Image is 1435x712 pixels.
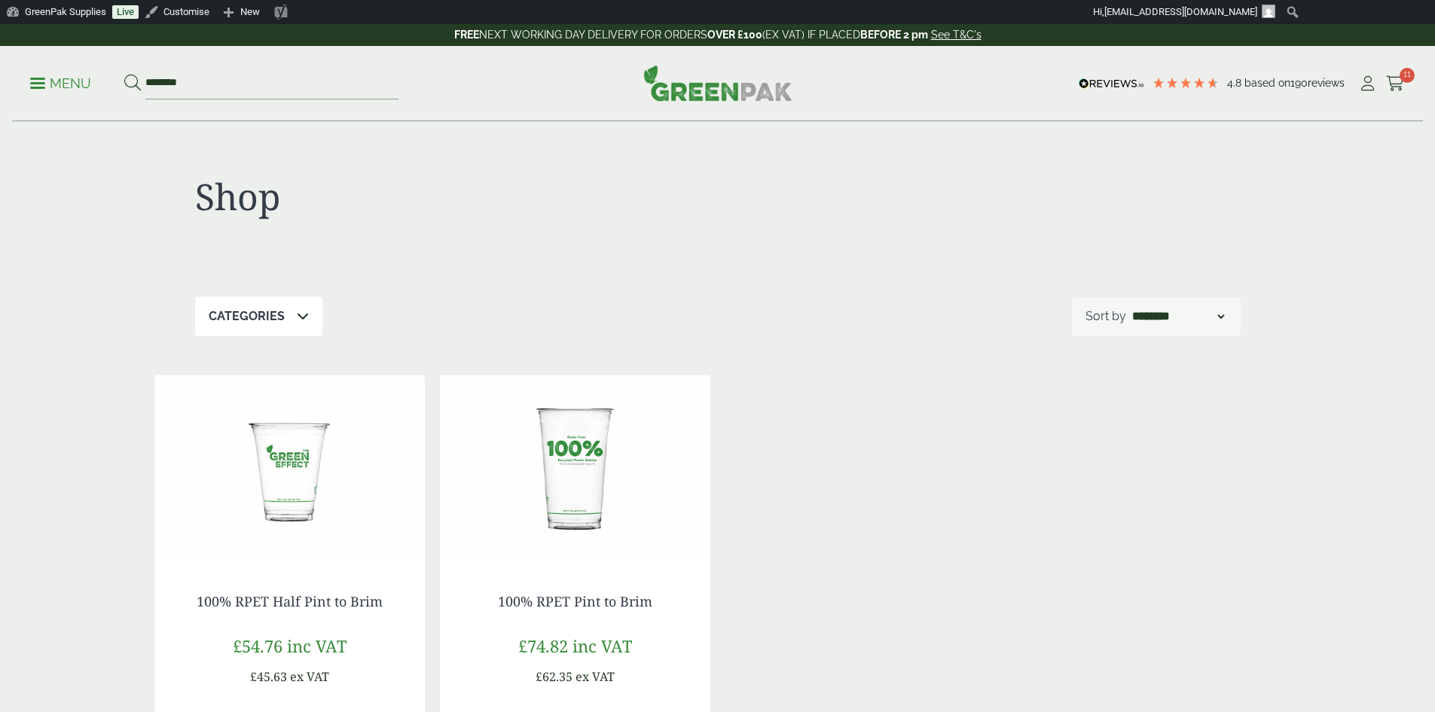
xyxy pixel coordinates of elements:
[1386,72,1405,95] a: 11
[233,634,282,657] span: £54.76
[290,668,329,685] span: ex VAT
[454,29,479,41] strong: FREE
[30,75,91,93] p: Menu
[30,75,91,90] a: Menu
[440,375,710,564] img: pint pic 2
[197,592,383,610] a: 100% RPET Half Pint to Brim
[1308,77,1345,89] span: reviews
[576,668,615,685] span: ex VAT
[1085,307,1126,325] p: Sort by
[498,592,652,610] a: 100% RPET Pint to Brim
[1290,77,1308,89] span: 190
[1386,76,1405,91] i: Cart
[572,634,632,657] span: inc VAT
[1227,77,1244,89] span: 4.8
[154,375,425,564] img: half pint pic 2
[707,29,762,41] strong: OVER £100
[518,634,568,657] span: £74.82
[1079,78,1144,89] img: REVIEWS.io
[1244,77,1290,89] span: Based on
[112,5,139,19] a: Live
[195,175,718,218] h1: Shop
[1358,76,1377,91] i: My Account
[287,634,347,657] span: inc VAT
[1400,68,1415,83] span: 11
[643,65,792,101] img: GreenPak Supplies
[1152,76,1220,90] div: 4.79 Stars
[860,29,928,41] strong: BEFORE 2 pm
[250,668,287,685] span: £45.63
[536,668,572,685] span: £62.35
[931,29,982,41] a: See T&C's
[1129,307,1227,325] select: Shop order
[1104,6,1257,17] span: [EMAIL_ADDRESS][DOMAIN_NAME]
[209,307,285,325] p: Categories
